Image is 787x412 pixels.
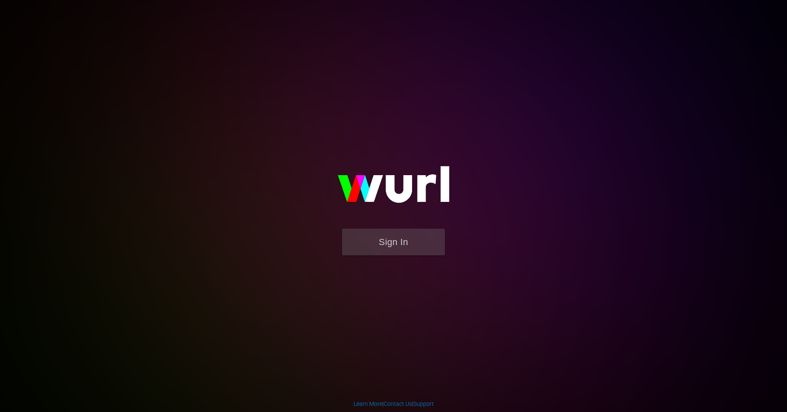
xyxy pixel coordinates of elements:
img: wurl-logo-on-black-223613ac3d8ba8fe6dc639794a292ebdb59501304c7dfd60c99c58986ef67473.svg [311,148,476,228]
a: Learn More [354,400,382,407]
a: Support [413,400,434,407]
div: | | [354,400,434,408]
a: Contact Us [384,400,412,407]
button: Sign In [342,229,445,255]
